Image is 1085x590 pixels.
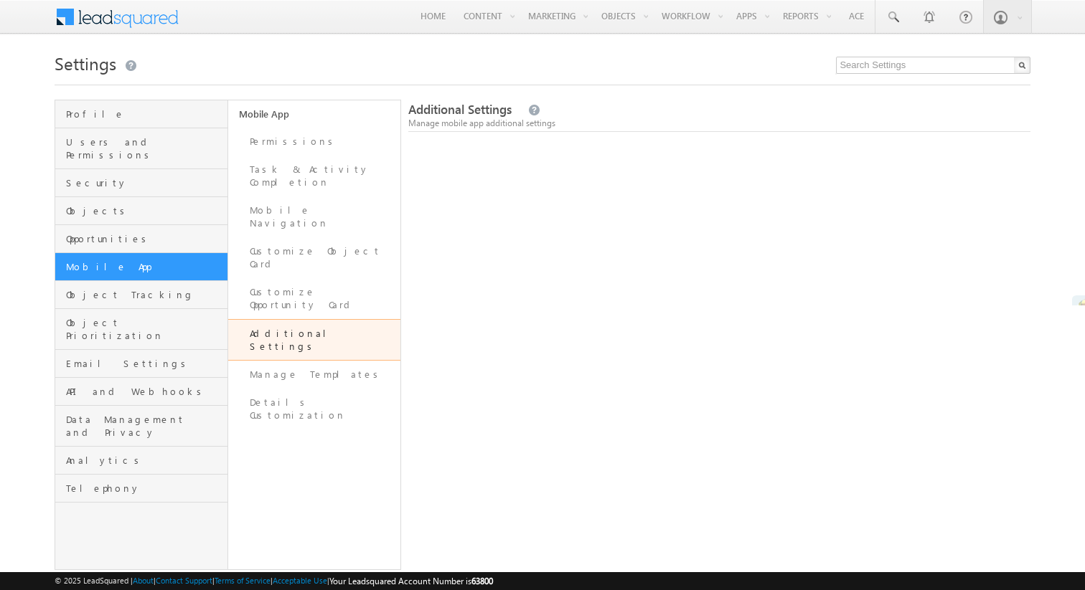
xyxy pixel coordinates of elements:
[55,475,227,503] a: Telephony
[228,156,401,196] a: Task & Activity Completion
[55,225,227,253] a: Opportunities
[228,196,401,237] a: Mobile Navigation
[66,108,224,120] span: Profile
[228,361,401,389] a: Manage Templates
[228,237,401,278] a: Customize Object Card
[66,260,224,273] span: Mobile App
[66,413,224,439] span: Data Management and Privacy
[55,574,493,588] span: © 2025 LeadSquared | | | | |
[55,447,227,475] a: Analytics
[228,128,401,156] a: Permissions
[66,176,224,189] span: Security
[55,406,227,447] a: Data Management and Privacy
[836,57,1030,74] input: Search Settings
[55,378,227,406] a: API and Webhooks
[55,128,227,169] a: Users and Permissions
[66,385,224,398] span: API and Webhooks
[228,389,401,429] a: Details Customization
[215,576,271,585] a: Terms of Service
[55,169,227,197] a: Security
[55,197,227,225] a: Objects
[273,576,327,585] a: Acceptable Use
[66,454,224,467] span: Analytics
[329,576,493,586] span: Your Leadsquared Account Number is
[408,101,512,118] span: Additional Settings
[55,350,227,378] a: Email Settings
[471,576,493,586] span: 63800
[66,288,224,301] span: Object Tracking
[228,319,401,361] a: Additional Settings
[66,482,224,495] span: Telephony
[66,357,224,370] span: Email Settings
[408,117,1030,130] div: Manage mobile app additional settings
[228,100,401,128] a: Mobile App
[228,278,401,319] a: Customize Opportunity Card
[66,204,224,217] span: Objects
[55,100,227,128] a: Profile
[66,135,224,161] span: Users and Permissions
[55,309,227,350] a: Object Prioritization
[133,576,154,585] a: About
[66,316,224,342] span: Object Prioritization
[55,253,227,281] a: Mobile App
[55,52,116,75] span: Settings
[156,576,212,585] a: Contact Support
[66,232,224,245] span: Opportunities
[55,281,227,309] a: Object Tracking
